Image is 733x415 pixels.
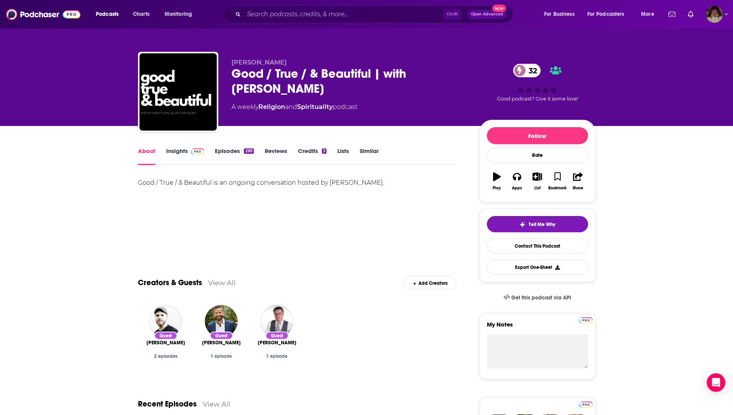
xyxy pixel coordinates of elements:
div: Play [493,186,501,190]
a: Show notifications dropdown [665,8,679,21]
span: Open Advanced [471,12,503,16]
div: Search podcasts, credits, & more... [230,5,520,23]
span: [PERSON_NAME] [202,340,241,346]
button: open menu [90,8,129,20]
a: 32 [513,64,541,77]
a: Ryan O'Neal [146,340,185,346]
span: For Business [544,9,575,20]
a: Similar [360,147,379,165]
a: Episodes290 [215,147,253,165]
div: A weekly podcast [231,102,357,112]
div: Guest [265,332,289,340]
div: Share [573,186,583,190]
a: Get this podcast via API [497,288,578,307]
a: About [138,147,155,165]
a: Pro website [579,400,593,408]
span: [PERSON_NAME] [231,59,287,66]
a: InsightsPodchaser Pro [166,147,204,165]
span: Get this podcast via API [511,294,571,301]
span: 32 [521,64,541,77]
span: For Podcasters [587,9,624,20]
a: Spirituality [297,103,333,111]
a: Credits3 [298,147,327,165]
a: View All [208,279,236,287]
button: open menu [539,8,584,20]
button: Show profile menu [706,6,723,23]
button: Export One-Sheet [487,260,588,275]
button: Play [487,167,507,195]
div: Guest [154,332,177,340]
div: Rate [487,147,588,163]
a: Charts [128,8,154,20]
a: Justin Whitmel Earley [202,340,241,346]
button: Share [568,167,588,195]
a: View All [203,400,230,408]
a: Creators & Guests [138,278,202,287]
button: Follow [487,127,588,144]
input: Search podcasts, credits, & more... [244,8,443,20]
div: 1 episode [255,354,299,359]
span: Monitoring [165,9,192,20]
div: Add Creators [403,276,456,289]
div: Open Intercom Messenger [707,373,725,392]
button: Apps [507,167,527,195]
img: Ryan O'Neal [149,305,182,338]
button: tell me why sparkleTell Me Why [487,216,588,232]
div: Apps [512,186,522,190]
span: Podcasts [96,9,119,20]
label: My Notes [487,321,588,334]
img: Good / True / & Beautiful | with Ashton Gustafson [139,53,217,131]
span: Charts [133,9,150,20]
div: 290 [244,148,253,154]
span: Ctrl K [443,9,461,19]
div: Guest [210,332,233,340]
a: Show notifications dropdown [685,8,697,21]
a: Lists [337,147,349,165]
span: New [492,5,506,12]
button: open menu [582,8,636,20]
span: More [641,9,654,20]
span: [PERSON_NAME] [258,340,296,346]
button: open menu [636,8,664,20]
button: Open AdvancedNew [468,10,507,19]
a: Pro website [579,316,593,323]
div: 3 [322,148,327,154]
img: Justin Whitmel Earley [205,305,238,338]
div: Bookmark [548,186,566,190]
img: Podchaser - Follow, Share and Rate Podcasts [6,7,80,22]
div: 1 episode [200,354,243,359]
button: List [527,167,547,195]
a: Recent Episodes [138,399,197,409]
a: Contact This Podcast [487,238,588,253]
span: and [285,103,297,111]
span: Good podcast? Give it some love! [497,96,578,102]
a: Religion [259,103,285,111]
div: List [534,186,541,190]
img: Podchaser Pro [579,317,593,323]
span: Tell Me Why [529,221,555,228]
a: Ryder Carroll [258,340,296,346]
div: Good / True / & Beautiful is an ongoing conversation hosted by [PERSON_NAME]. [138,177,457,188]
button: open menu [159,8,202,20]
img: User Profile [706,6,723,23]
img: Podchaser Pro [579,401,593,408]
a: Reviews [265,147,287,165]
div: 32Good podcast? Give it some love! [480,59,595,107]
div: 2 episodes [144,354,187,359]
img: tell me why sparkle [519,221,526,228]
button: Bookmark [548,167,568,195]
span: [PERSON_NAME] [146,340,185,346]
img: Ryder Carroll [260,305,293,338]
span: Logged in as angelport [706,6,723,23]
img: Podchaser Pro [191,148,204,155]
